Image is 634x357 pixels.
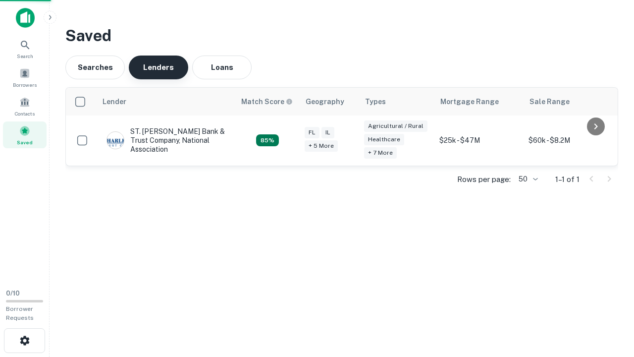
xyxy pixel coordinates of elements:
td: $25k - $47M [434,116,524,166]
th: Types [359,88,434,116]
div: Capitalize uses an advanced AI algorithm to match your search with the best lender. The match sco... [241,96,293,107]
th: Sale Range [524,88,613,116]
div: Lender [103,96,126,108]
div: Healthcare [364,134,404,145]
th: Capitalize uses an advanced AI algorithm to match your search with the best lender. The match sco... [235,88,300,116]
th: Lender [97,88,235,116]
div: IL [321,127,334,138]
div: Geography [306,96,344,108]
span: Borrowers [13,81,37,89]
span: Contacts [15,110,35,118]
h6: Match Score [241,96,291,107]
div: Types [365,96,386,108]
button: Searches [65,56,125,79]
div: + 7 more [364,147,397,159]
iframe: Chat Widget [584,278,634,325]
a: Borrowers [3,64,47,91]
a: Search [3,35,47,62]
td: $60k - $8.2M [524,116,613,166]
p: 1–1 of 1 [555,174,580,185]
div: + 5 more [305,140,338,152]
img: capitalize-icon.png [16,8,35,28]
div: Mortgage Range [440,96,499,108]
a: Saved [3,121,47,148]
div: Sale Range [529,96,570,108]
th: Geography [300,88,359,116]
img: picture [107,132,124,149]
p: Rows per page: [457,174,511,185]
th: Mortgage Range [434,88,524,116]
span: Search [17,52,33,60]
span: Saved [17,138,33,146]
button: Lenders [129,56,188,79]
span: 0 / 10 [6,290,20,297]
a: Contacts [3,93,47,119]
span: Borrower Requests [6,305,34,321]
div: FL [305,127,319,138]
div: 50 [515,172,539,186]
h3: Saved [65,24,618,48]
div: Capitalize uses an advanced AI algorithm to match your search with the best lender. The match sco... [256,134,279,146]
div: Agricultural / Rural [364,120,427,132]
div: ST. [PERSON_NAME] Bank & Trust Company, National Association [106,127,225,154]
button: Loans [192,56,252,79]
